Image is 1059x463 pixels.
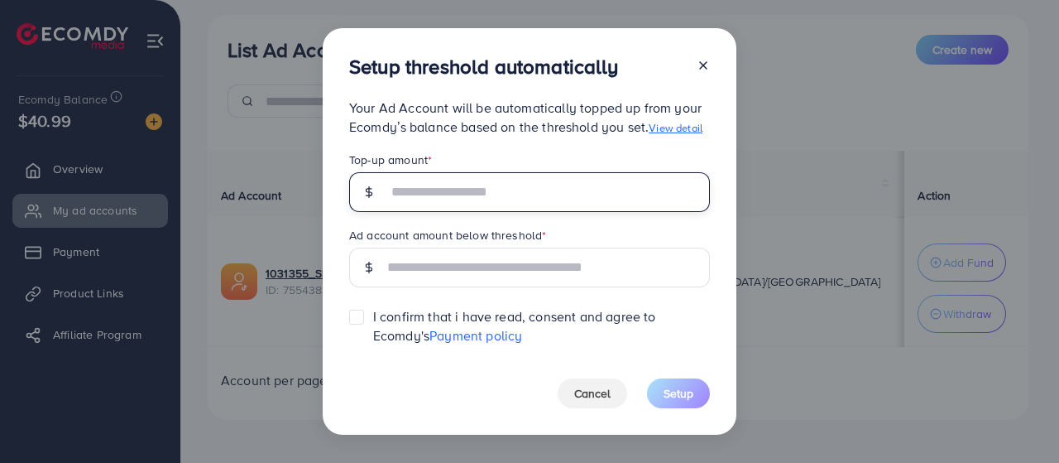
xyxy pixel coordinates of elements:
[664,385,693,402] span: Setup
[989,388,1047,451] iframe: Chat
[349,55,619,79] h3: Setup threshold automatically
[349,152,432,168] label: Top-up amount
[349,99,702,136] span: Your Ad Account will be automatically topped up from your Ecomdy’s balance based on the threshold...
[649,120,702,135] a: View detail
[647,379,710,408] button: Setup
[349,227,546,244] label: Ad account amount below threshold
[558,379,627,408] button: Cancel
[429,326,522,345] a: Payment policy
[574,385,611,402] span: Cancel
[373,307,710,345] span: I confirm that i have read, consent and agree to Ecomdy's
